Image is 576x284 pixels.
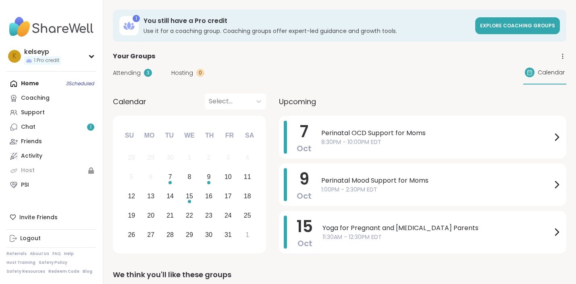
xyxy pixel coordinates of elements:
span: Oct [297,238,312,249]
div: Not available Monday, October 6th, 2025 [142,169,160,186]
span: 1:00PM - 2:30PM EDT [321,185,552,194]
div: Choose Monday, October 13th, 2025 [142,188,160,205]
div: 7 [168,171,172,182]
div: 5 [130,171,133,182]
div: Choose Wednesday, October 15th, 2025 [181,188,198,205]
div: Choose Friday, October 31st, 2025 [219,226,237,243]
a: Redeem Code [48,269,79,274]
div: 30 [205,229,212,240]
div: Choose Saturday, October 18th, 2025 [239,188,256,205]
div: Choose Tuesday, October 14th, 2025 [162,188,179,205]
div: Invite Friends [6,210,96,224]
div: Chat [21,123,35,131]
div: Choose Monday, October 20th, 2025 [142,207,160,224]
span: Yoga for Pregnant and [MEDICAL_DATA] Parents [322,223,552,233]
div: 18 [244,191,251,202]
span: Perinatal OCD Support for Moms [321,128,552,138]
div: 0 [196,69,204,77]
div: Not available Thursday, October 2nd, 2025 [200,149,218,167]
div: Choose Saturday, October 25th, 2025 [239,207,256,224]
div: Choose Thursday, October 9th, 2025 [200,169,218,186]
div: Sa [241,127,258,144]
div: 17 [225,191,232,202]
div: 31 [225,229,232,240]
div: Coaching [21,94,50,102]
div: Choose Thursday, October 23rd, 2025 [200,207,218,224]
div: 4 [245,152,249,163]
a: Safety Policy [39,260,67,265]
span: 15 [297,215,313,238]
a: Friends [6,134,96,149]
div: 12 [128,191,135,202]
div: 20 [147,210,154,221]
span: Oct [297,143,312,154]
div: 8 [188,171,191,182]
span: Upcoming [279,96,316,107]
div: Mo [140,127,158,144]
div: Not available Friday, October 3rd, 2025 [219,149,237,167]
div: We [181,127,198,144]
span: 7 [300,120,308,143]
div: Choose Sunday, October 26th, 2025 [123,226,140,243]
a: Coaching [6,91,96,105]
span: 1 Pro credit [34,57,59,64]
div: Choose Tuesday, October 7th, 2025 [162,169,179,186]
div: 28 [166,229,174,240]
span: Perinatal Mood Support for Moms [321,176,552,185]
div: We think you'll like these groups [113,269,566,280]
div: Choose Saturday, October 11th, 2025 [239,169,256,186]
div: PSI [21,181,29,189]
div: 2 [207,152,210,163]
div: 13 [147,191,154,202]
div: Tu [160,127,178,144]
div: Choose Sunday, October 19th, 2025 [123,207,140,224]
div: 29 [147,152,154,163]
div: Choose Thursday, October 30th, 2025 [200,226,218,243]
div: 1 [245,229,249,240]
a: Referrals [6,251,27,257]
span: Oct [297,190,312,202]
div: 30 [166,152,174,163]
div: Choose Wednesday, October 29th, 2025 [181,226,198,243]
a: PSI [6,178,96,192]
span: 9 [299,168,309,190]
div: 1 [133,15,140,22]
div: 25 [244,210,251,221]
div: 29 [186,229,193,240]
div: 3 [226,152,230,163]
div: Not available Sunday, September 28th, 2025 [123,149,140,167]
div: Not available Tuesday, September 30th, 2025 [162,149,179,167]
div: 14 [166,191,174,202]
span: Explore Coaching Groups [480,22,555,29]
div: Choose Friday, October 17th, 2025 [219,188,237,205]
a: About Us [30,251,49,257]
div: Choose Sunday, October 12th, 2025 [123,188,140,205]
div: 19 [128,210,135,221]
div: 3 [144,69,152,77]
div: Host [21,167,35,175]
img: ShareWell Nav Logo [6,13,96,41]
span: k [12,51,17,62]
span: Your Groups [113,51,155,61]
div: 6 [149,171,153,182]
div: Choose Monday, October 27th, 2025 [142,226,160,243]
div: Th [201,127,218,144]
div: 9 [207,171,210,182]
div: Choose Wednesday, October 8th, 2025 [181,169,198,186]
div: 10 [225,171,232,182]
a: Host Training [6,260,35,265]
div: 1 [188,152,191,163]
div: month 2025-10 [122,148,257,244]
a: Chat1 [6,120,96,134]
h3: Use it for a coaching group. Coaching groups offer expert-led guidance and growth tools. [143,27,470,35]
div: 24 [225,210,232,221]
a: Host [6,163,96,178]
a: Help [64,251,74,257]
div: 15 [186,191,193,202]
div: Not available Monday, September 29th, 2025 [142,149,160,167]
div: Choose Tuesday, October 28th, 2025 [162,226,179,243]
div: 28 [128,152,135,163]
a: Blog [83,269,92,274]
a: Logout [6,231,96,246]
div: 16 [205,191,212,202]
